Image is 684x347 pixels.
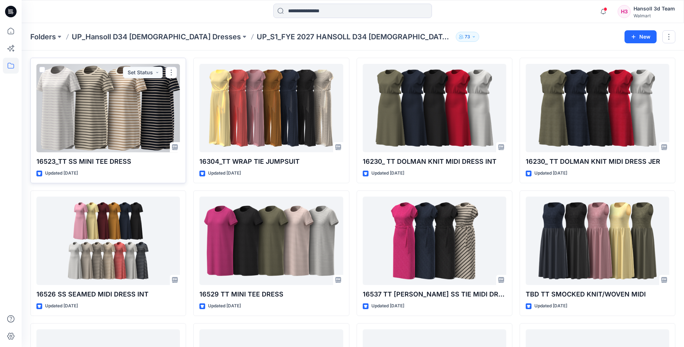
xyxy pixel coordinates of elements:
div: Walmart [634,13,675,18]
p: 16529 TT MINI TEE DRESS [199,289,343,299]
p: 16526 SS SEAMED MIDI DRESS INT [36,289,180,299]
a: 16526 SS SEAMED MIDI DRESS INT [36,197,180,285]
a: Folders [30,32,56,42]
a: 16230_ TT DOLMAN KNIT MIDI DRESS INT [363,64,506,152]
a: TBD TT SMOCKED KNIT/WOVEN MIDI [526,197,669,285]
a: 16537 TT SS DOLMAN SS TIE MIDI DRESS [363,197,506,285]
button: New [625,30,657,43]
p: Updated [DATE] [208,170,241,177]
a: 16230_ TT DOLMAN KNIT MIDI DRESS JER [526,64,669,152]
a: 16523_TT SS MINI TEE DRESS [36,64,180,152]
a: 16304_TT WRAP TIE JUMPSUIT [199,64,343,152]
p: 73 [465,33,470,41]
div: Hansoll 3d Team [634,4,675,13]
a: UP_Hansoll D34 [DEMOGRAPHIC_DATA] Dresses [72,32,241,42]
p: 16230_ TT DOLMAN KNIT MIDI DRESS JER [526,157,669,167]
p: Updated [DATE] [371,302,404,310]
p: Updated [DATE] [534,170,567,177]
p: TBD TT SMOCKED KNIT/WOVEN MIDI [526,289,669,299]
p: Updated [DATE] [534,302,567,310]
p: UP_S1_FYE 2027 HANSOLL D34 [DEMOGRAPHIC_DATA] DRESSES [257,32,453,42]
p: Updated [DATE] [371,170,404,177]
p: Updated [DATE] [208,302,241,310]
p: Updated [DATE] [45,170,78,177]
p: 16304_TT WRAP TIE JUMPSUIT [199,157,343,167]
p: 16230_ TT DOLMAN KNIT MIDI DRESS INT [363,157,506,167]
div: H3 [618,5,631,18]
p: Updated [DATE] [45,302,78,310]
button: 73 [456,32,479,42]
p: 16523_TT SS MINI TEE DRESS [36,157,180,167]
a: 16529 TT MINI TEE DRESS [199,197,343,285]
p: 16537 TT [PERSON_NAME] SS TIE MIDI DRESS [363,289,506,299]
